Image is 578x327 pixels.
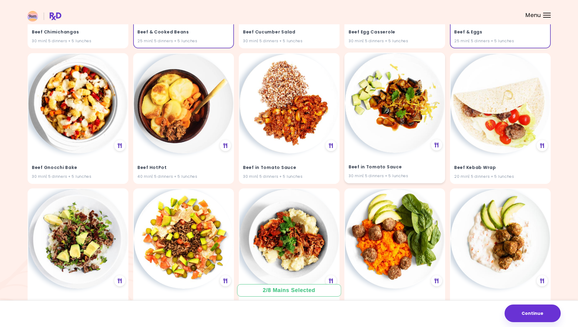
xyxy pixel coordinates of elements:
div: 30 min | 5 dinners + 5 lunches [349,173,441,179]
div: 25 min | 5 dinners + 5 lunches [454,38,546,44]
div: See Meal Plan [220,140,231,151]
button: Continue [505,305,561,322]
div: See Meal Plan [537,140,548,151]
h4: Beef Kebab Wrap [454,163,546,172]
div: See Meal Plan [114,140,125,151]
h4: Beef Lime Rice [32,298,124,308]
div: See Meal Plan [114,275,125,286]
h4: Beef & Mashed Potatoes [243,298,335,308]
div: 25 min | 5 dinners + 5 lunches [137,38,230,44]
div: See Meal Plan [431,139,442,150]
div: See Meal Plan [537,275,548,286]
div: See Meal Plan [431,275,442,286]
h4: Beef Loaded Tortilla Nachos [137,298,230,308]
h4: Beef Meatballs & Carrots [349,298,441,308]
div: See Meal Plan [326,140,336,151]
div: 2 / 8 Mains Selected [259,287,320,294]
h4: Beef HotPot [137,163,230,172]
div: 30 min | 5 dinners + 5 lunches [243,38,335,44]
h4: Beef in Tomato Sauce [243,163,335,172]
div: 30 min | 5 dinners + 5 lunches [349,38,441,44]
h4: Beef & Cooked Beans [137,27,230,37]
div: 30 min | 5 dinners + 5 lunches [32,38,124,44]
div: 30 min | 5 dinners + 5 lunches [32,174,124,179]
h4: Beef in Tomato Sauce [349,162,441,172]
h4: Beef Cucumber Salad [243,27,335,37]
img: RxDiet [27,11,61,22]
h4: Beef Meatballs on Yogurt [454,298,546,308]
div: 30 min | 5 dinners + 5 lunches [243,174,335,179]
h4: Beef Egg Casserole [349,27,441,37]
div: See Meal Plan [326,275,336,286]
div: 20 min | 5 dinners + 5 lunches [454,174,546,179]
h4: Beef Gnocchi Bake [32,163,124,172]
h4: Beef Chimichangas [32,27,124,37]
div: 40 min | 5 dinners + 5 lunches [137,174,230,179]
span: Menu [526,12,541,18]
div: See Meal Plan [220,275,231,286]
h4: Beef & Eggs [454,27,546,37]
